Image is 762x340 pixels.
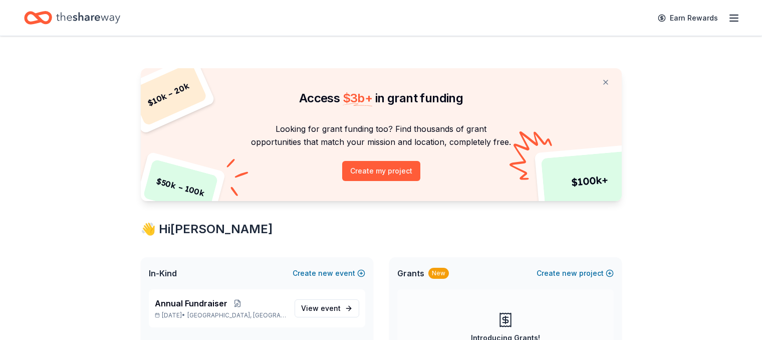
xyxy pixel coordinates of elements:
div: $ 10k – 20k [129,62,207,126]
span: Grants [397,267,424,279]
span: In-Kind [149,267,177,279]
a: Home [24,6,120,30]
a: View event [295,299,359,317]
p: [DATE] • [155,311,287,319]
span: Access in grant funding [299,91,463,105]
button: Create my project [342,161,420,181]
span: View [301,302,341,314]
a: Earn Rewards [652,9,724,27]
button: Createnewproject [537,267,614,279]
p: Looking for grant funding too? Find thousands of grant opportunities that match your mission and ... [153,122,610,149]
span: new [318,267,333,279]
div: 👋 Hi [PERSON_NAME] [141,221,622,237]
span: event [321,304,341,312]
span: Annual Fundraiser [155,297,227,309]
div: New [428,268,449,279]
span: $ 3b + [343,91,373,105]
button: Createnewevent [293,267,365,279]
span: new [562,267,577,279]
span: [GEOGRAPHIC_DATA], [GEOGRAPHIC_DATA] [187,311,286,319]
